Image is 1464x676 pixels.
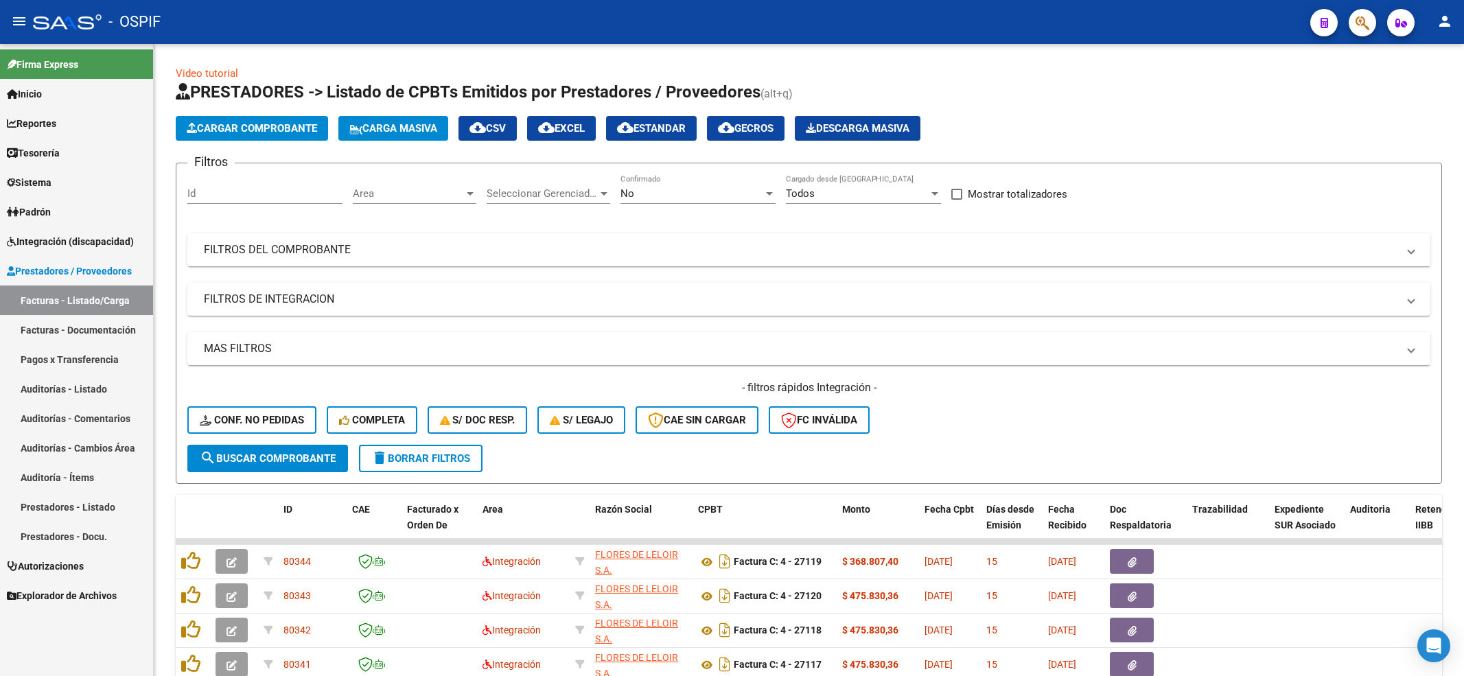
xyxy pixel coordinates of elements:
[781,414,857,426] span: FC Inválida
[204,242,1397,257] mat-panel-title: FILTROS DEL COMPROBANTE
[986,625,997,636] span: 15
[648,414,746,426] span: CAE SIN CARGAR
[477,495,570,555] datatable-header-cell: Area
[795,116,920,141] button: Descarga Masiva
[407,504,458,531] span: Facturado x Orden De
[716,550,734,572] i: Descargar documento
[769,406,870,434] button: FC Inválida
[1048,659,1076,670] span: [DATE]
[760,87,793,100] span: (alt+q)
[353,187,464,200] span: Area
[693,495,837,555] datatable-header-cell: CPBT
[617,122,686,135] span: Estandar
[187,233,1430,266] mat-expansion-panel-header: FILTROS DEL COMPROBANTE
[200,450,216,466] mat-icon: search
[483,556,541,567] span: Integración
[1415,504,1460,531] span: Retencion IIBB
[590,495,693,555] datatable-header-cell: Razón Social
[1048,504,1087,531] span: Fecha Recibido
[278,495,347,555] datatable-header-cell: ID
[11,13,27,30] mat-icon: menu
[200,452,336,465] span: Buscar Comprobante
[469,122,506,135] span: CSV
[1275,504,1336,531] span: Expediente SUR Asociado
[925,556,953,567] span: [DATE]
[108,7,161,37] span: - OSPIF
[842,625,898,636] strong: $ 475.830,36
[7,234,134,249] span: Integración (discapacidad)
[283,659,311,670] span: 80341
[371,450,388,466] mat-icon: delete
[1345,495,1410,555] datatable-header-cell: Auditoria
[986,659,997,670] span: 15
[716,653,734,675] i: Descargar documento
[7,559,84,574] span: Autorizaciones
[595,583,678,610] span: FLORES DE LELOIR S.A.
[187,332,1430,365] mat-expansion-panel-header: MAS FILTROS
[806,122,909,135] span: Descarga Masiva
[842,659,898,670] strong: $ 475.830,36
[347,495,402,555] datatable-header-cell: CAE
[716,585,734,607] i: Descargar documento
[283,590,311,601] span: 80343
[283,556,311,567] span: 80344
[176,82,760,102] span: PRESTADORES -> Listado de CPBTs Emitidos por Prestadores / Proveedores
[842,590,898,601] strong: $ 475.830,36
[402,495,477,555] datatable-header-cell: Facturado x Orden De
[786,187,815,200] span: Todos
[595,616,687,644] div: 30714508144
[538,119,555,136] mat-icon: cloud_download
[595,581,687,610] div: 30714508144
[1269,495,1345,555] datatable-header-cell: Expediente SUR Asociado
[734,625,822,636] strong: Factura C: 4 - 27118
[1437,13,1453,30] mat-icon: person
[7,86,42,102] span: Inicio
[550,414,613,426] span: S/ legajo
[428,406,528,434] button: S/ Doc Resp.
[483,504,503,515] span: Area
[595,547,687,576] div: 30714508144
[986,504,1034,531] span: Días desde Emisión
[986,556,997,567] span: 15
[483,659,541,670] span: Integración
[7,57,78,72] span: Firma Express
[7,264,132,279] span: Prestadores / Proveedores
[595,504,652,515] span: Razón Social
[925,504,974,515] span: Fecha Cpbt
[538,122,585,135] span: EXCEL
[537,406,625,434] button: S/ legajo
[176,116,328,141] button: Cargar Comprobante
[204,341,1397,356] mat-panel-title: MAS FILTROS
[440,414,515,426] span: S/ Doc Resp.
[487,187,598,200] span: Seleccionar Gerenciador
[349,122,437,135] span: Carga Masiva
[176,67,238,80] a: Video tutorial
[327,406,417,434] button: Completa
[734,660,822,671] strong: Factura C: 4 - 27117
[925,659,953,670] span: [DATE]
[986,590,997,601] span: 15
[718,119,734,136] mat-icon: cloud_download
[842,504,870,515] span: Monto
[981,495,1043,555] datatable-header-cell: Días desde Emisión
[200,414,304,426] span: Conf. no pedidas
[469,119,486,136] mat-icon: cloud_download
[1187,495,1269,555] datatable-header-cell: Trazabilidad
[283,625,311,636] span: 80342
[1350,504,1391,515] span: Auditoria
[734,557,822,568] strong: Factura C: 4 - 27119
[204,292,1397,307] mat-panel-title: FILTROS DE INTEGRACION
[595,618,678,644] span: FLORES DE LELOIR S.A.
[1048,625,1076,636] span: [DATE]
[620,187,634,200] span: No
[636,406,758,434] button: CAE SIN CARGAR
[7,588,117,603] span: Explorador de Archivos
[1048,590,1076,601] span: [DATE]
[968,186,1067,202] span: Mostrar totalizadores
[1110,504,1172,531] span: Doc Respaldatoria
[187,152,235,172] h3: Filtros
[7,145,60,161] span: Tesorería
[1048,556,1076,567] span: [DATE]
[734,591,822,602] strong: Factura C: 4 - 27120
[7,175,51,190] span: Sistema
